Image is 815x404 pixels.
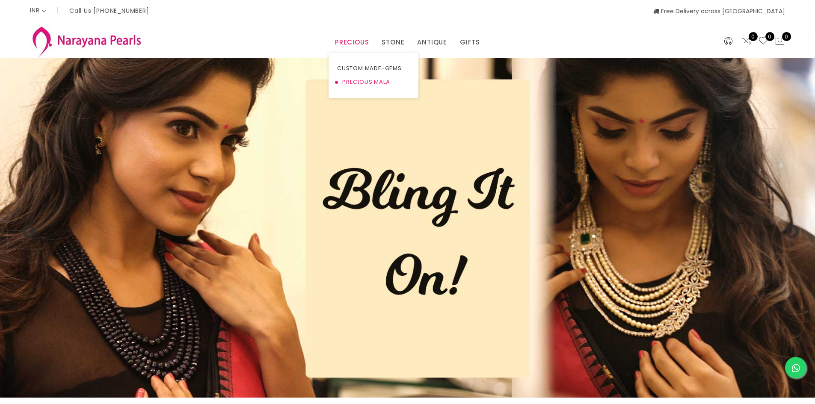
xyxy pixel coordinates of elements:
[741,36,752,47] a: 0
[749,32,758,41] span: 0
[785,225,794,233] button: Next
[765,32,774,41] span: 0
[335,36,369,49] a: PRECIOUS
[775,36,785,47] button: 0
[417,36,447,49] a: ANTIQUE
[460,36,480,49] a: GIFTS
[21,225,30,233] button: Previous
[337,62,410,75] a: CUSTOM MADE-GEMS
[69,8,149,14] p: Call Us [PHONE_NUMBER]
[782,32,791,41] span: 0
[382,36,404,49] a: STONE
[337,75,410,89] a: PRECIOUS MALA
[758,36,768,47] a: 0
[653,7,785,15] span: Free Delivery across [GEOGRAPHIC_DATA]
